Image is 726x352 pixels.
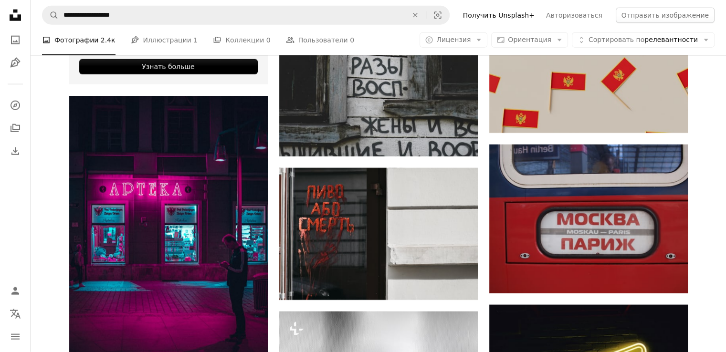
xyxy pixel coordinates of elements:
button: Поиск Unsplash [42,6,59,24]
img: закрытая дверь с красным текстом [279,168,478,300]
font: Коллекции [225,36,264,44]
font: 0 [350,36,354,44]
a: Войти / Зарегистрироваться [6,281,25,300]
a: Иллюстрации [6,53,25,72]
font: Узнать больше [142,63,194,71]
a: Фотографии [6,31,25,50]
font: Отправить изображение [621,11,709,19]
a: История загрузок [6,142,25,161]
a: Авторизоваться [540,8,608,23]
form: Найти визуальные материалы на сайте [42,6,450,25]
font: 0 [266,36,271,44]
font: Иллюстрации [143,36,191,44]
font: Пользователи [298,36,348,44]
a: группа маленьких красных флажков на белой поверхности [489,66,688,75]
a: Получить Unsplash+ [457,8,540,23]
font: Лицензия [436,36,471,43]
button: Язык [6,304,25,323]
img: красно-синий автобус с русскими надписями на нем [489,145,688,293]
a: Пользователи 0 [286,25,354,55]
img: группа маленьких красных флажков на белой поверхности [489,9,688,133]
a: Главная — Unsplash [6,6,25,27]
font: Авторизоваться [546,11,602,19]
a: закрытая дверь с красным текстом [279,229,478,238]
button: Меню [6,327,25,346]
font: релевантности [644,36,698,43]
font: Сортировать по [589,36,644,43]
button: Лицензия [420,32,487,48]
font: Получить Unsplash+ [463,11,535,19]
button: Прозрачный [405,6,426,24]
button: Сортировать порелевантности [572,32,715,48]
a: Коллекции [6,119,25,138]
a: красно-синий автобус с русскими надписями на нем [489,215,688,223]
button: Ориентация [491,32,568,48]
font: Ориентация [508,36,551,43]
button: Отправить изображение [616,8,715,23]
button: Визуальный поиск [426,6,449,24]
a: Мужчина в черной куртке и брюках стоит возле красно-белого магазина ночью [69,224,268,232]
font: 1 [193,36,198,44]
a: Коллекции 0 [213,25,271,55]
a: Исследовать [6,96,25,115]
a: Иллюстрации 1 [131,25,198,55]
